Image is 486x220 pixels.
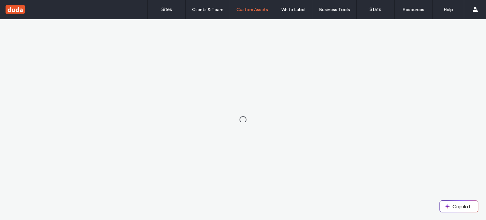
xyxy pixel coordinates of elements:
[402,7,424,12] label: Resources
[161,7,172,12] label: Sites
[440,201,478,212] button: Copilot
[444,7,453,12] label: Help
[192,7,223,12] label: Clients & Team
[236,7,268,12] label: Custom Assets
[370,7,381,12] label: Stats
[281,7,305,12] label: White Label
[319,7,350,12] label: Business Tools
